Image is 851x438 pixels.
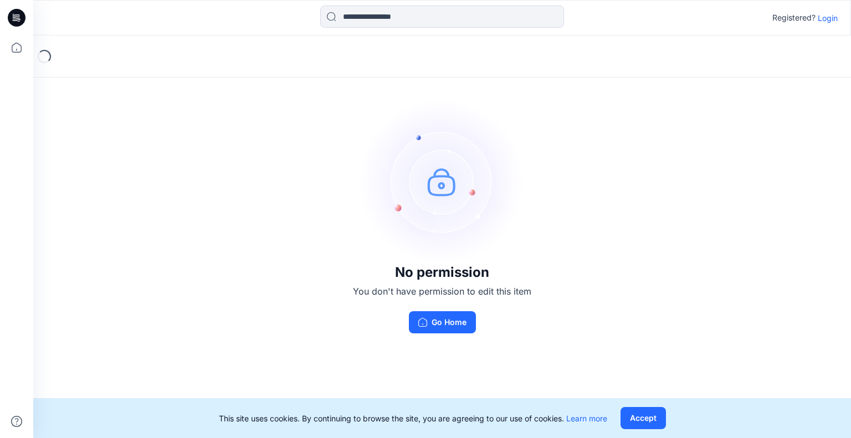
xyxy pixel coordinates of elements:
h3: No permission [353,265,531,280]
button: Accept [621,407,666,429]
p: Login [818,12,838,24]
p: Registered? [772,11,816,24]
button: Go Home [409,311,476,333]
a: Learn more [566,414,607,423]
img: no-perm.svg [359,99,525,265]
p: This site uses cookies. By continuing to browse the site, you are agreeing to our use of cookies. [219,413,607,424]
p: You don't have permission to edit this item [353,285,531,298]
